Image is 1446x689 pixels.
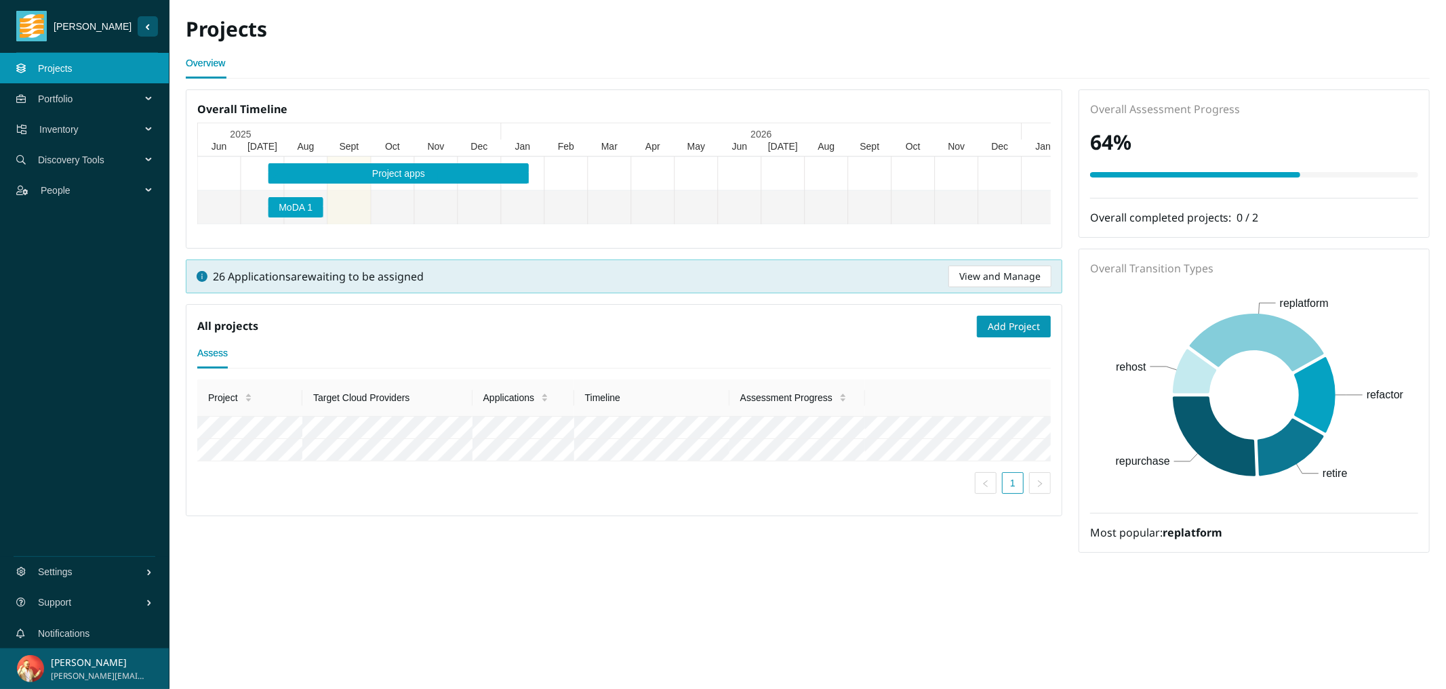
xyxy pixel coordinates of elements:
[1029,472,1051,494] li: Next Page
[1090,102,1241,117] span: Overall Assessment Progress
[1090,261,1213,276] span: Overall Transition Types
[213,268,424,285] span: 26 Applications are waiting to be assigned
[302,379,473,417] th: Target Cloud Providers
[729,379,865,417] th: Assessment Progress
[51,655,145,670] p: [PERSON_NAME]
[38,628,89,639] a: Notifications
[39,109,146,150] span: Inventory
[38,63,73,74] a: Projects
[1163,525,1222,540] strong: replatform
[1090,525,1163,540] span: Most popular:
[1003,473,1023,493] a: 1
[1002,472,1024,494] li: 1
[47,19,138,34] span: [PERSON_NAME]
[483,390,535,405] span: Applications
[948,266,1051,287] button: View and Manage
[197,271,207,282] span: info-circle
[982,480,990,488] span: left
[208,390,238,405] span: Project
[574,379,729,417] th: Timeline
[1237,210,1259,225] span: 0 / 2
[41,170,146,211] span: People
[197,101,1051,117] h5: Overall Timeline
[197,318,258,334] h5: All projects
[186,49,225,77] a: Overview
[38,582,146,623] span: Support
[38,140,146,180] span: Discovery Tools
[1367,389,1404,400] text: refactor
[1090,210,1237,225] span: Overall completed projects:
[1280,297,1329,309] text: replatform
[740,390,832,405] span: Assessment Progress
[975,472,997,494] li: Previous Page
[977,316,1051,337] button: Add Project
[186,16,808,43] h2: Projects
[20,11,44,41] img: tidal_logo.png
[975,472,997,494] button: left
[17,655,44,682] img: a6b5a314a0dd5097ef3448b4b2654462
[38,551,146,592] span: Settings
[1116,360,1146,372] text: rehost
[988,319,1040,334] span: Add Project
[1036,480,1044,488] span: right
[1090,129,1418,156] h2: 64 %
[1323,467,1348,479] text: retire
[959,269,1041,284] span: View and Manage
[197,379,302,417] th: Project
[51,670,145,683] span: [PERSON_NAME][EMAIL_ADDRESS][DOMAIN_NAME]
[197,346,228,360] div: Assess
[38,79,146,119] span: Portfolio
[1029,472,1051,494] button: right
[1116,455,1170,467] text: repurchase
[473,379,574,417] th: Applications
